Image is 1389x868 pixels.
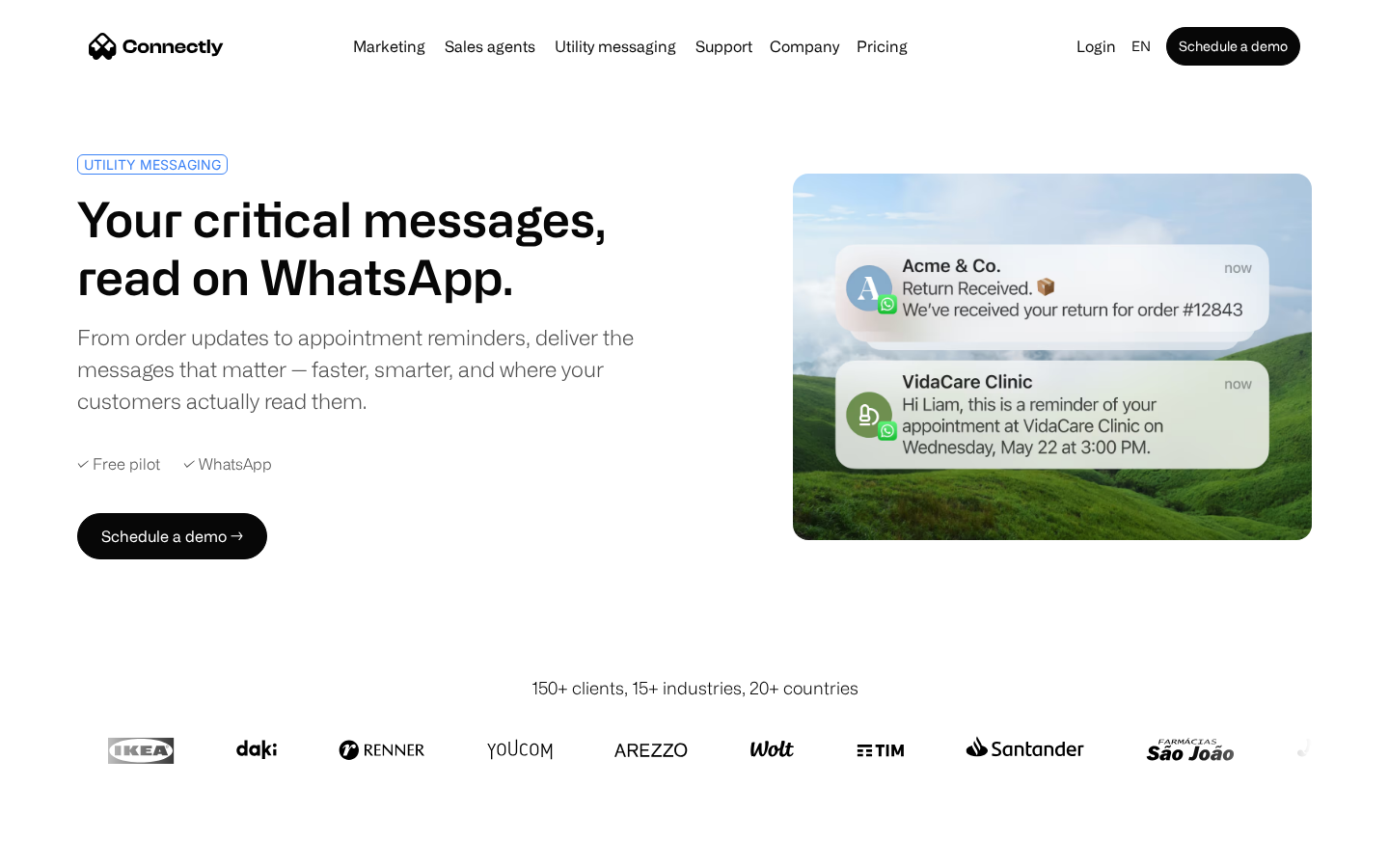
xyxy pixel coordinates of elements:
a: Sales agents [437,39,543,54]
div: ✓ Free pilot [77,455,160,474]
a: Support [688,39,760,54]
div: Company [770,33,839,60]
div: 150+ clients, 15+ industries, 20+ countries [531,675,858,701]
div: en [1131,33,1151,60]
a: Utility messaging [547,39,684,54]
a: Schedule a demo → [77,513,267,559]
div: From order updates to appointment reminders, deliver the messages that matter — faster, smarter, ... [77,321,687,417]
aside: Language selected: English [19,832,116,861]
h1: Your critical messages, read on WhatsApp. [77,190,687,306]
div: UTILITY MESSAGING [84,157,221,172]
a: Marketing [345,39,433,54]
a: Schedule a demo [1166,27,1300,66]
a: Login [1069,33,1124,60]
div: ✓ WhatsApp [183,455,272,474]
ul: Language list [39,834,116,861]
a: Pricing [849,39,915,54]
